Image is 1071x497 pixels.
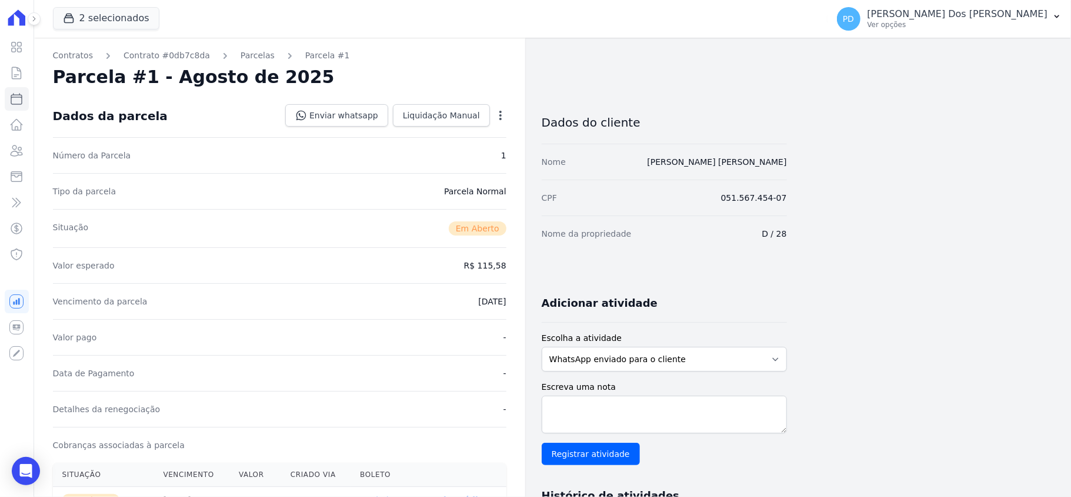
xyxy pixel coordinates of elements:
dt: Número da Parcela [53,150,131,161]
th: Valor [229,463,281,487]
nav: Breadcrumb [53,49,506,62]
dd: - [503,367,506,379]
dd: Parcela Normal [444,185,506,197]
th: Boleto [351,463,416,487]
span: PD [843,15,854,23]
label: Escolha a atividade [542,332,787,344]
h3: Dados do cliente [542,115,787,130]
dd: R$ 115,58 [464,260,506,271]
dt: Tipo da parcela [53,185,116,197]
dt: Valor esperado [53,260,115,271]
dd: [DATE] [478,296,506,307]
dd: D / 28 [762,228,786,240]
dt: Nome da propriedade [542,228,632,240]
label: Escreva uma nota [542,381,787,393]
dd: 1 [501,150,506,161]
dt: Cobranças associadas à parcela [53,439,185,451]
span: Em Aberto [449,221,506,236]
a: [PERSON_NAME] [PERSON_NAME] [648,157,787,167]
p: Ver opções [868,20,1047,29]
a: Enviar whatsapp [285,104,388,127]
a: Parcela #1 [305,49,350,62]
th: Vencimento [154,463,229,487]
input: Registrar atividade [542,443,640,465]
dt: Situação [53,221,89,236]
dt: Nome [542,156,566,168]
dd: - [503,403,506,415]
a: Parcelas [241,49,275,62]
dt: Vencimento da parcela [53,296,148,307]
h3: Adicionar atividade [542,296,658,310]
span: Liquidação Manual [403,110,480,121]
h2: Parcela #1 - Agosto de 2025 [53,67,335,88]
dd: 051.567.454-07 [721,192,787,204]
div: Dados da parcela [53,109,168,123]
p: [PERSON_NAME] Dos [PERSON_NAME] [868,8,1047,20]
th: Situação [53,463,154,487]
div: Open Intercom Messenger [12,457,40,485]
dd: - [503,332,506,343]
dt: Data de Pagamento [53,367,135,379]
button: PD [PERSON_NAME] Dos [PERSON_NAME] Ver opções [828,2,1071,35]
dt: Detalhes da renegociação [53,403,161,415]
a: Contratos [53,49,93,62]
a: Contrato #0db7c8da [124,49,210,62]
th: Criado via [281,463,351,487]
dt: CPF [542,192,557,204]
button: 2 selecionados [53,7,159,29]
dt: Valor pago [53,332,97,343]
a: Liquidação Manual [393,104,490,127]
